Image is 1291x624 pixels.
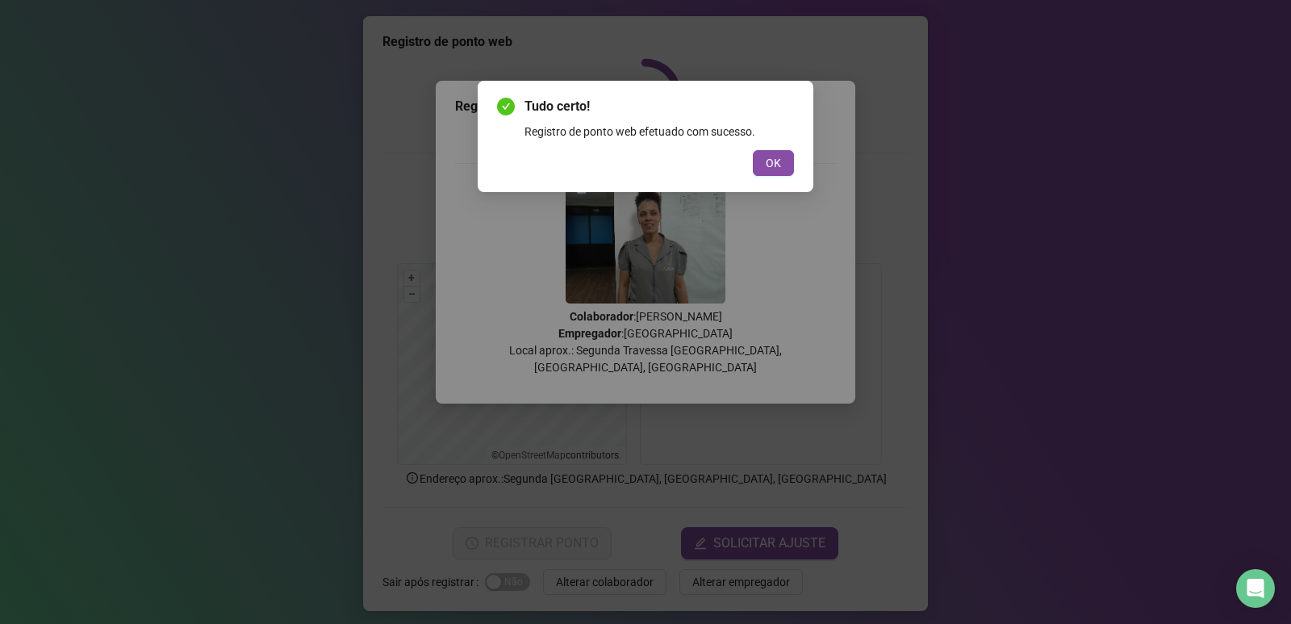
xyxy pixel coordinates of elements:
[524,97,794,116] span: Tudo certo!
[497,98,515,115] span: check-circle
[753,150,794,176] button: OK
[766,154,781,172] span: OK
[1236,569,1275,608] div: Open Intercom Messenger
[524,123,794,140] div: Registro de ponto web efetuado com sucesso.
